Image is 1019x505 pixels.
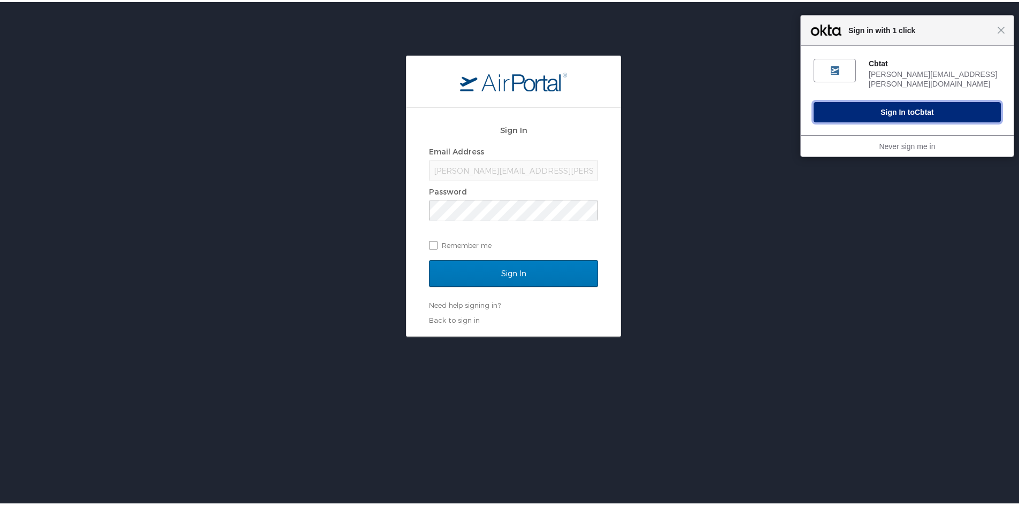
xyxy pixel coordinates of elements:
div: [PERSON_NAME][EMAIL_ADDRESS][PERSON_NAME][DOMAIN_NAME] [869,67,1001,87]
label: Remember me [429,235,598,251]
img: logo [460,70,567,89]
h2: Sign In [429,122,598,134]
span: Close [997,24,1005,32]
a: Need help signing in? [429,299,501,307]
a: Never sign me in [879,140,935,149]
div: Cbtat [869,57,1001,66]
span: Cbtat [915,106,934,114]
a: Back to sign in [429,314,480,322]
input: Sign In [429,258,598,285]
label: Email Address [429,145,484,154]
button: Sign In toCbtat [814,100,1001,120]
img: fs06h3nis6AXwsAno5d7 [831,64,839,73]
span: Sign in with 1 click [843,22,997,35]
label: Password [429,185,467,194]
